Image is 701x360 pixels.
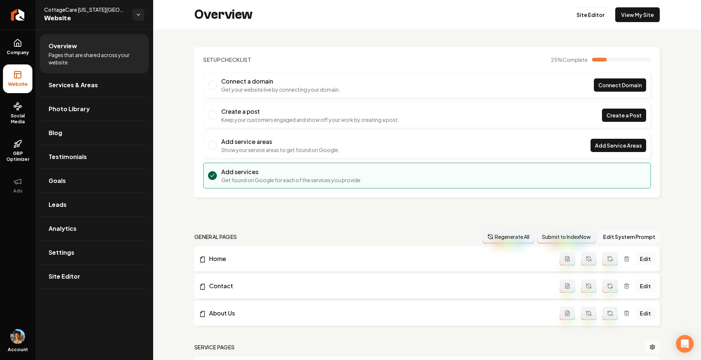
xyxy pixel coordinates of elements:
[5,81,31,87] span: Website
[203,56,221,63] span: Setup
[44,13,127,24] span: Website
[40,121,149,145] a: Blog
[602,109,646,122] a: Create a Post
[49,272,80,281] span: Site Editor
[40,97,149,121] a: Photo Library
[221,86,340,93] p: Get your website live by connecting your domain.
[49,224,77,233] span: Analytics
[221,77,340,86] h3: Connect a domain
[4,50,32,56] span: Company
[3,113,32,125] span: Social Media
[40,217,149,240] a: Analytics
[49,200,67,209] span: Leads
[676,335,694,353] div: Open Intercom Messenger
[49,128,62,137] span: Blog
[199,309,560,318] a: About Us
[560,307,575,320] button: Add admin page prompt
[194,343,235,351] h2: Service Pages
[3,96,32,131] a: Social Media
[221,107,399,116] h3: Create a post
[635,279,655,293] a: Edit
[10,329,25,344] img: Aditya Nair
[570,7,611,22] a: Site Editor
[594,78,646,92] a: Connect Domain
[221,176,362,184] p: Get found on Google for each of the services you provide.
[40,241,149,264] a: Settings
[40,169,149,193] a: Goals
[537,230,596,243] button: Submit to IndexNow
[3,134,32,168] a: GBP Optimizer
[560,279,575,293] button: Add admin page prompt
[49,42,77,50] span: Overview
[598,81,642,89] span: Connect Domain
[40,73,149,97] a: Services & Areas
[49,105,90,113] span: Photo Library
[40,265,149,288] a: Site Editor
[221,146,339,153] p: Show your service areas to get found on Google.
[49,176,66,185] span: Goals
[194,7,253,22] h2: Overview
[44,6,127,13] span: CottageCare [US_STATE][GEOGRAPHIC_DATA]
[49,152,87,161] span: Testimonials
[40,145,149,169] a: Testimonials
[615,7,660,22] a: View My Site
[203,56,251,63] h2: Checklist
[3,151,32,162] span: GBP Optimizer
[8,347,28,353] span: Account
[560,252,575,265] button: Add admin page prompt
[10,329,25,344] button: Open user button
[483,230,534,243] button: Regenerate All
[595,142,642,149] span: Add Service Areas
[221,116,399,123] p: Keep your customers engaged and show off your work by creating a post.
[635,252,655,265] a: Edit
[591,139,646,152] a: Add Service Areas
[221,137,339,146] h3: Add service areas
[11,9,25,21] img: Rebolt Logo
[40,193,149,216] a: Leads
[3,171,32,200] button: Ads
[551,56,588,63] span: 25 %
[10,188,25,194] span: Ads
[194,233,237,240] h2: general pages
[3,33,32,61] a: Company
[606,112,642,119] span: Create a Post
[599,230,660,243] button: Edit System Prompt
[49,51,140,66] span: Pages that are shared across your website.
[49,81,98,89] span: Services & Areas
[49,248,74,257] span: Settings
[221,167,362,176] h3: Add services
[199,282,560,290] a: Contact
[199,254,560,263] a: Home
[635,307,655,320] a: Edit
[563,56,588,63] span: Complete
